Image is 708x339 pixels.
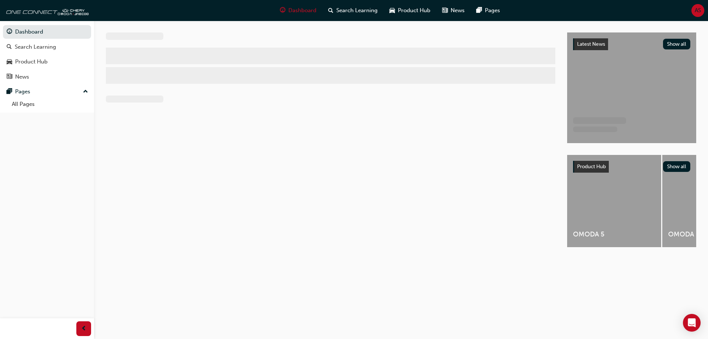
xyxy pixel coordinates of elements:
[695,6,701,15] span: AS
[336,6,378,15] span: Search Learning
[476,6,482,15] span: pages-icon
[280,6,285,15] span: guage-icon
[274,3,322,18] a: guage-iconDashboard
[683,314,701,332] div: Open Intercom Messenger
[7,44,12,51] span: search-icon
[577,41,605,47] span: Latest News
[436,3,471,18] a: news-iconNews
[567,155,661,247] a: OMODA 5
[15,43,56,51] div: Search Learning
[398,6,430,15] span: Product Hub
[442,6,448,15] span: news-icon
[15,58,48,66] div: Product Hub
[81,324,87,333] span: prev-icon
[15,73,29,81] div: News
[691,4,704,17] button: AS
[3,85,91,98] button: Pages
[3,24,91,85] button: DashboardSearch LearningProduct HubNews
[4,3,88,18] img: oneconnect
[3,40,91,54] a: Search Learning
[7,74,12,80] span: news-icon
[7,59,12,65] span: car-icon
[485,6,500,15] span: Pages
[322,3,383,18] a: search-iconSearch Learning
[471,3,506,18] a: pages-iconPages
[573,38,690,50] a: Latest NewsShow all
[663,161,691,172] button: Show all
[3,25,91,39] a: Dashboard
[573,230,655,239] span: OMODA 5
[9,98,91,110] a: All Pages
[3,70,91,84] a: News
[389,6,395,15] span: car-icon
[383,3,436,18] a: car-iconProduct Hub
[7,29,12,35] span: guage-icon
[288,6,316,15] span: Dashboard
[573,161,690,173] a: Product HubShow all
[83,87,88,97] span: up-icon
[3,55,91,69] a: Product Hub
[577,163,606,170] span: Product Hub
[451,6,465,15] span: News
[663,39,691,49] button: Show all
[328,6,333,15] span: search-icon
[15,87,30,96] div: Pages
[7,89,12,95] span: pages-icon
